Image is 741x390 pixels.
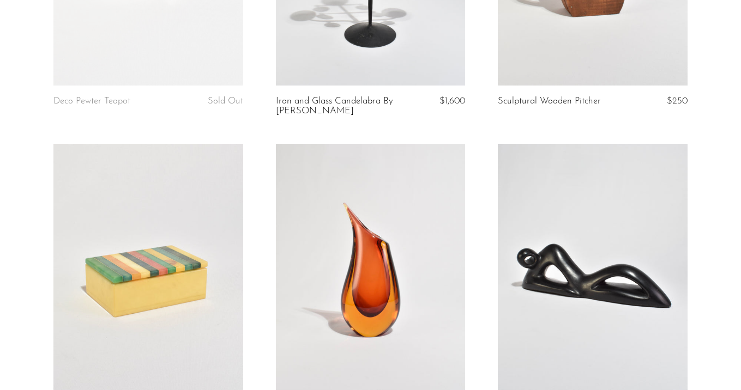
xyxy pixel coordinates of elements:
a: Iron and Glass Candelabra By [PERSON_NAME] [276,96,402,117]
a: Sculptural Wooden Pitcher [498,96,601,106]
a: Deco Pewter Teapot [53,96,130,106]
span: Sold Out [208,96,243,106]
span: $1,600 [439,96,465,106]
span: $250 [667,96,688,106]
